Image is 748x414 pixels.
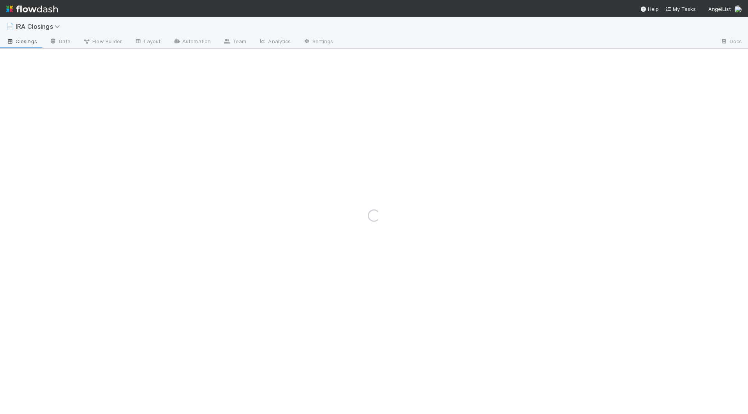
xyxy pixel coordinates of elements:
span: AngelList [708,6,731,12]
span: My Tasks [665,6,696,12]
img: logo-inverted-e16ddd16eac7371096b0.svg [6,2,58,16]
div: Help [640,5,659,13]
a: My Tasks [665,5,696,13]
img: avatar_aa70801e-8de5-4477-ab9d-eb7c67de69c1.png [734,5,742,13]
